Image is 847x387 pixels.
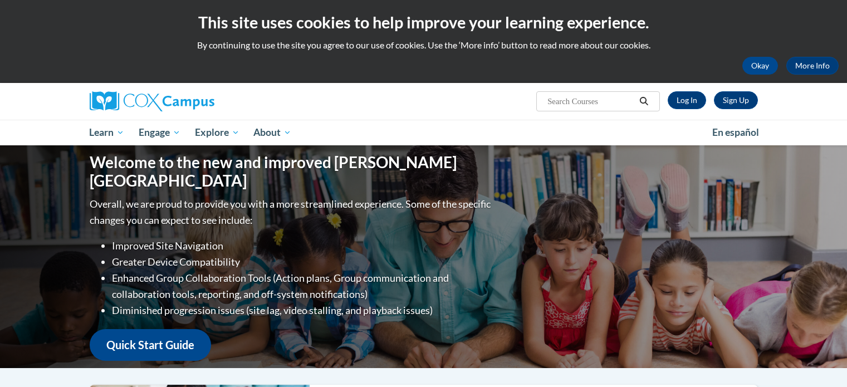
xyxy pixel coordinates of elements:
[112,254,493,270] li: Greater Device Compatibility
[112,302,493,319] li: Diminished progression issues (site lag, video stalling, and playback issues)
[90,196,493,228] p: Overall, we are proud to provide you with a more streamlined experience. Some of the specific cha...
[742,57,778,75] button: Okay
[89,126,124,139] span: Learn
[82,120,132,145] a: Learn
[712,126,759,138] span: En español
[246,120,298,145] a: About
[90,91,301,111] a: Cox Campus
[635,95,652,108] button: Search
[90,153,493,190] h1: Welcome to the new and improved [PERSON_NAME][GEOGRAPHIC_DATA]
[786,57,839,75] a: More Info
[705,121,766,144] a: En español
[188,120,247,145] a: Explore
[8,11,839,33] h2: This site uses cookies to help improve your learning experience.
[714,91,758,109] a: Register
[112,238,493,254] li: Improved Site Navigation
[195,126,239,139] span: Explore
[73,120,775,145] div: Main menu
[112,270,493,302] li: Enhanced Group Collaboration Tools (Action plans, Group communication and collaboration tools, re...
[8,39,839,51] p: By continuing to use the site you agree to our use of cookies. Use the ‘More info’ button to read...
[90,91,214,111] img: Cox Campus
[90,329,211,361] a: Quick Start Guide
[668,91,706,109] a: Log In
[139,126,180,139] span: Engage
[131,120,188,145] a: Engage
[546,95,635,108] input: Search Courses
[253,126,291,139] span: About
